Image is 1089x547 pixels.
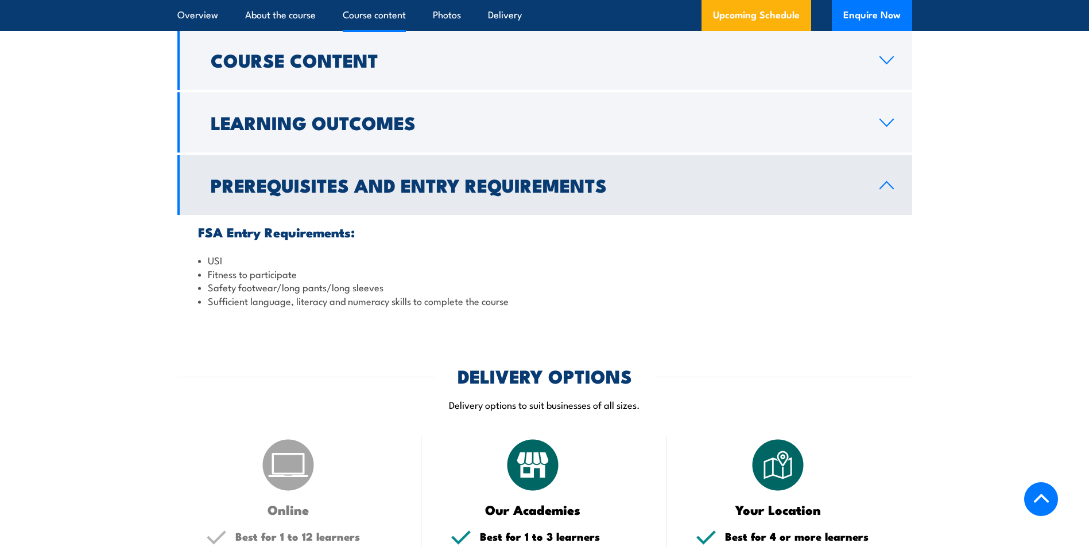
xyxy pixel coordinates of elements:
a: Learning Outcomes [177,92,912,153]
h5: Best for 1 to 3 learners [480,531,638,542]
h2: Course Content [211,52,861,68]
a: Course Content [177,30,912,90]
h3: Your Location [696,503,861,516]
a: Prerequisites and Entry Requirements [177,155,912,215]
h5: Best for 4 or more learners [725,531,883,542]
h3: Our Academies [451,503,615,516]
li: Sufficient language, literacy and numeracy skills to complete the course [198,294,892,307]
li: USI [198,253,892,267]
h2: DELIVERY OPTIONS [458,368,632,384]
h5: Best for 1 to 12 learners [235,531,394,542]
h2: Learning Outcomes [211,114,861,130]
h3: FSA Entry Requirements: [198,225,892,239]
h2: Prerequisites and Entry Requirements [211,177,861,193]
p: Delivery options to suit businesses of all sizes. [177,398,912,411]
li: Fitness to participate [198,267,892,280]
li: Safety footwear/long pants/long sleeves [198,280,892,294]
h3: Online [206,503,371,516]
